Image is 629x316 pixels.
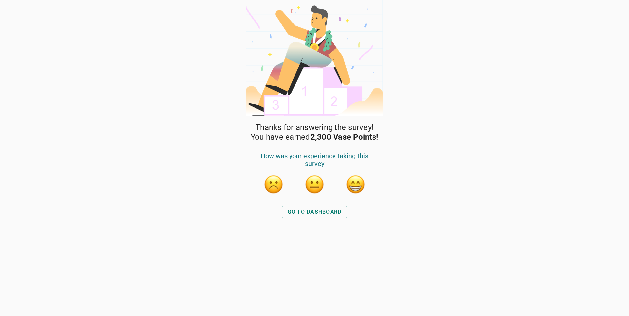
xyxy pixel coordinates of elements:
strong: 2,300 Vase Points! [310,132,379,142]
div: How was your experience taking this survey [253,152,376,174]
span: You have earned [251,132,378,142]
button: GO TO DASHBOARD [282,206,347,218]
div: GO TO DASHBOARD [288,208,342,216]
span: Thanks for answering the survey! [256,123,373,132]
